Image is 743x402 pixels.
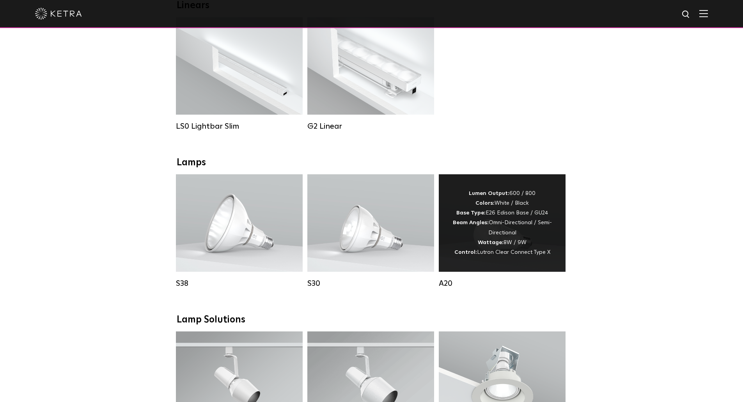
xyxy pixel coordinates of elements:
strong: Control: [454,250,477,255]
div: LS0 Lightbar Slim [176,122,303,131]
strong: Lumen Output: [469,191,509,196]
div: S38 [176,279,303,288]
strong: Base Type: [456,210,486,216]
a: LS0 Lightbar Slim Lumen Output:200 / 350Colors:White / BlackControl:X96 Controller [176,17,303,131]
div: Lamp Solutions [177,314,567,326]
a: A20 Lumen Output:600 / 800Colors:White / BlackBase Type:E26 Edison Base / GU24Beam Angles:Omni-Di... [439,174,566,288]
div: G2 Linear [307,122,434,131]
div: A20 [439,279,566,288]
a: S30 Lumen Output:1100Colors:White / BlackBase Type:E26 Edison Base / GU24Beam Angles:15° / 25° / ... [307,174,434,288]
img: search icon [681,10,691,19]
strong: Wattage: [478,240,504,245]
strong: Colors: [475,200,495,206]
div: Lamps [177,157,567,168]
strong: Beam Angles: [453,220,489,225]
a: G2 Linear Lumen Output:400 / 700 / 1000Colors:WhiteBeam Angles:Flood / [GEOGRAPHIC_DATA] / Narrow... [307,17,434,131]
span: Lutron Clear Connect Type X [477,250,550,255]
img: ketra-logo-2019-white [35,8,82,19]
div: S30 [307,279,434,288]
div: 600 / 800 White / Black E26 Edison Base / GU24 Omni-Directional / Semi-Directional 8W / 9W [450,189,554,257]
a: S38 Lumen Output:1100Colors:White / BlackBase Type:E26 Edison Base / GU24Beam Angles:10° / 25° / ... [176,174,303,288]
img: Hamburger%20Nav.svg [699,10,708,17]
